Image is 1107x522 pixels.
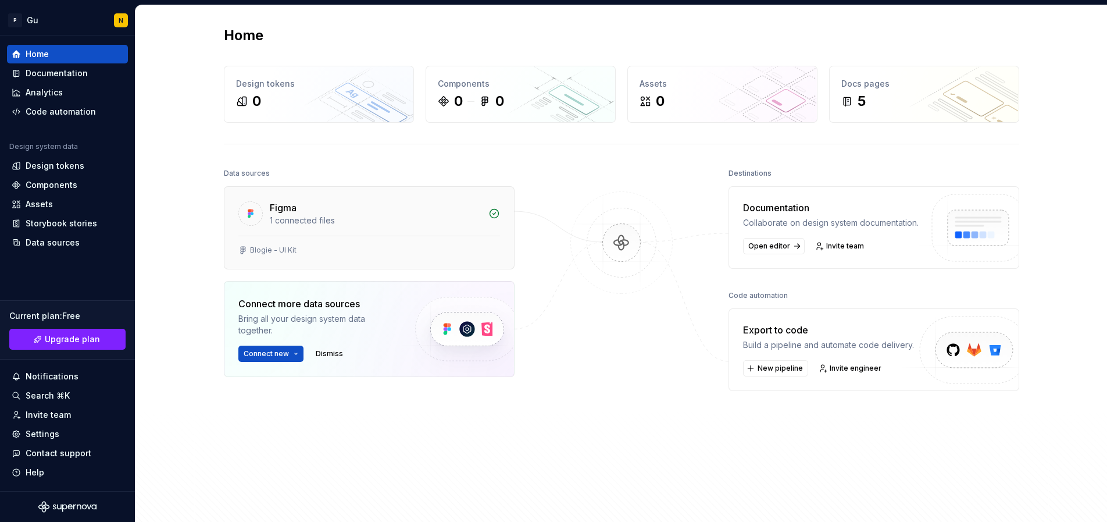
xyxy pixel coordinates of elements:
[743,360,808,377] button: New pipeline
[7,176,128,194] a: Components
[438,78,604,90] div: Components
[316,349,343,358] span: Dismiss
[7,463,128,482] button: Help
[26,179,77,191] div: Components
[26,448,91,459] div: Contact support
[224,186,515,269] a: Figma1 connected filesBlogie - UI Kit
[238,297,395,311] div: Connect more data sources
[7,444,128,463] button: Contact support
[270,215,481,226] div: 1 connected files
[829,66,1019,123] a: Docs pages5
[238,313,395,336] div: Bring all your design system data together.
[224,165,270,182] div: Data sources
[7,45,128,63] a: Home
[26,409,71,421] div: Invite team
[26,467,44,478] div: Help
[729,165,772,182] div: Destinations
[426,66,616,123] a: Components00
[656,92,665,111] div: 0
[250,246,297,255] div: Blogie - UI Kit
[495,92,504,111] div: 0
[454,92,463,111] div: 0
[7,64,128,83] a: Documentation
[743,238,805,254] a: Open editor
[26,160,84,172] div: Design tokens
[743,217,919,229] div: Collaborate on design system documentation.
[26,48,49,60] div: Home
[9,142,78,151] div: Design system data
[310,346,348,362] button: Dismiss
[26,87,63,98] div: Analytics
[119,16,123,25] div: N
[252,92,261,111] div: 0
[26,218,97,229] div: Storybook stories
[26,390,70,402] div: Search ⌘K
[2,8,133,33] button: PGuN
[26,237,80,248] div: Data sources
[26,68,88,79] div: Documentation
[758,364,803,373] span: New pipeline
[812,238,869,254] a: Invite team
[45,333,100,345] span: Upgrade plan
[7,367,128,386] button: Notifications
[826,242,864,251] span: Invite team
[627,66,817,123] a: Assets0
[7,83,128,102] a: Analytics
[224,66,414,123] a: Design tokens0
[38,501,97,513] svg: Supernova Logo
[858,92,866,111] div: 5
[7,386,128,405] button: Search ⌘K
[830,364,881,373] span: Invite engineer
[729,287,788,304] div: Code automation
[224,26,263,45] h2: Home
[26,198,53,210] div: Assets
[26,106,96,118] div: Code automation
[270,201,297,215] div: Figma
[7,195,128,214] a: Assets
[7,157,128,175] a: Design tokens
[7,406,128,424] a: Invite team
[748,242,790,251] span: Open editor
[743,201,919,215] div: Documentation
[640,78,805,90] div: Assets
[27,15,38,26] div: Gu
[236,78,402,90] div: Design tokens
[238,346,303,362] button: Connect new
[7,214,128,233] a: Storybook stories
[9,329,126,350] a: Upgrade plan
[743,323,914,337] div: Export to code
[8,13,22,27] div: P
[815,360,887,377] a: Invite engineer
[743,339,914,351] div: Build a pipeline and automate code delivery.
[7,233,128,252] a: Data sources
[841,78,1007,90] div: Docs pages
[244,349,289,358] span: Connect new
[26,428,59,440] div: Settings
[7,425,128,443] a: Settings
[7,102,128,121] a: Code automation
[26,371,78,382] div: Notifications
[9,310,126,322] div: Current plan : Free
